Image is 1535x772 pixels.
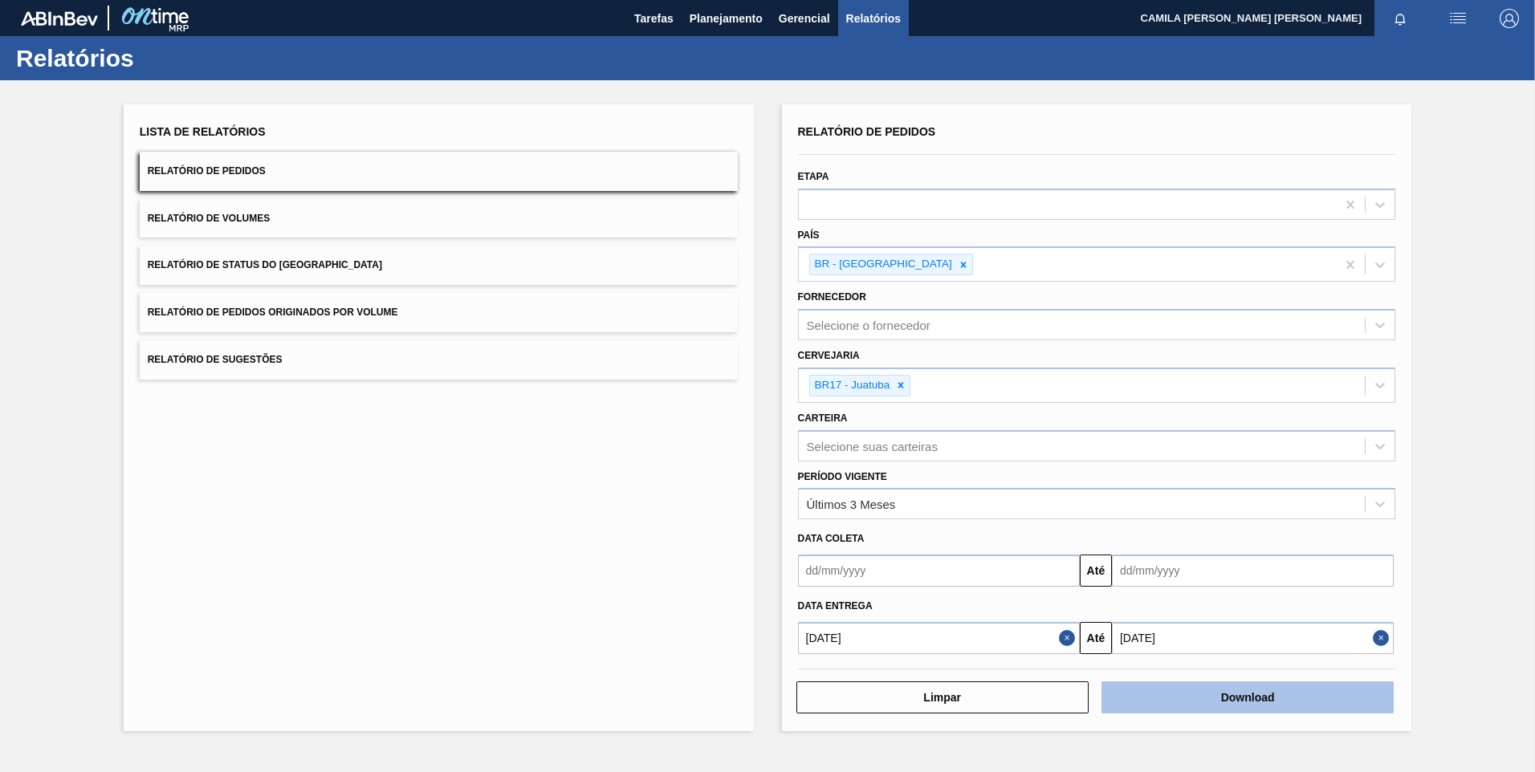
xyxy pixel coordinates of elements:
[810,376,893,396] div: BR17 - Juatuba
[1112,555,1394,587] input: dd/mm/yyyy
[148,259,382,270] span: Relatório de Status do [GEOGRAPHIC_DATA]
[1500,9,1519,28] img: Logout
[148,307,398,318] span: Relatório de Pedidos Originados por Volume
[798,600,873,612] span: Data Entrega
[798,471,887,482] label: Período Vigente
[798,230,820,241] label: País
[1448,9,1468,28] img: userActions
[148,354,283,365] span: Relatório de Sugestões
[796,681,1089,713] button: Limpar
[798,555,1080,587] input: dd/mm/yyyy
[140,246,738,285] button: Relatório de Status do [GEOGRAPHIC_DATA]
[140,125,266,138] span: Lista de Relatórios
[798,622,1080,654] input: dd/mm/yyyy
[1112,622,1394,654] input: dd/mm/yyyy
[810,254,955,274] div: BR - [GEOGRAPHIC_DATA]
[1101,681,1394,713] button: Download
[807,439,938,453] div: Selecione suas carteiras
[1374,7,1426,30] button: Notificações
[798,171,829,182] label: Etapa
[798,412,848,424] label: Carteira
[16,49,301,67] h1: Relatórios
[846,9,901,28] span: Relatórios
[807,498,896,511] div: Últimos 3 Meses
[798,291,866,303] label: Fornecedor
[1059,622,1080,654] button: Close
[1373,622,1394,654] button: Close
[1080,622,1112,654] button: Até
[21,11,98,26] img: TNhmsLtSVTkK8tSr43FrP2fwEKptu5GPRR3wAAAABJRU5ErkJggg==
[807,319,930,332] div: Selecione o fornecedor
[1080,555,1112,587] button: Até
[779,9,830,28] span: Gerencial
[634,9,674,28] span: Tarefas
[148,213,270,224] span: Relatório de Volumes
[690,9,763,28] span: Planejamento
[798,350,860,361] label: Cervejaria
[140,199,738,238] button: Relatório de Volumes
[798,533,865,544] span: Data coleta
[148,165,266,177] span: Relatório de Pedidos
[140,340,738,380] button: Relatório de Sugestões
[798,125,936,138] span: Relatório de Pedidos
[140,152,738,191] button: Relatório de Pedidos
[140,293,738,332] button: Relatório de Pedidos Originados por Volume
